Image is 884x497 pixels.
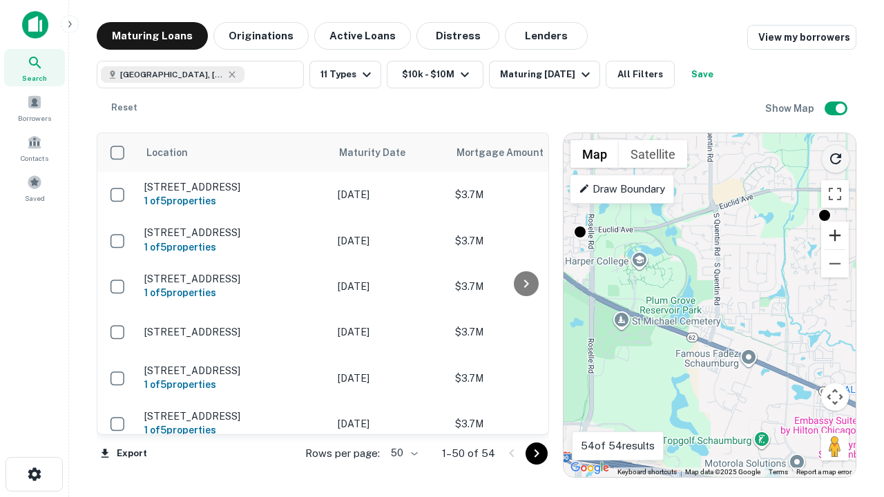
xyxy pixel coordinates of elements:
p: [STREET_ADDRESS] [144,181,324,193]
a: Search [4,49,65,86]
button: Map camera controls [821,383,849,411]
button: Go to next page [526,442,548,465]
p: $3.7M [455,233,593,248]
span: Search [22,72,47,84]
p: 1–50 of 54 [442,445,495,462]
div: Maturing [DATE] [500,66,594,83]
button: Lenders [505,22,588,50]
span: Contacts [21,153,48,164]
span: Saved [25,193,45,204]
a: Open this area in Google Maps (opens a new window) [567,459,613,477]
p: $3.7M [455,324,593,340]
p: Rows per page: [305,445,380,462]
button: 11 Types [309,61,381,88]
p: 54 of 54 results [581,438,655,454]
button: Reload search area [821,144,850,173]
span: [GEOGRAPHIC_DATA], [GEOGRAPHIC_DATA] [120,68,224,81]
p: $3.7M [455,371,593,386]
button: Toggle fullscreen view [821,180,849,208]
p: [STREET_ADDRESS] [144,410,324,422]
th: Location [137,133,331,172]
button: Export [97,443,151,464]
p: [DATE] [338,371,441,386]
h6: 1 of 5 properties [144,240,324,255]
th: Maturity Date [331,133,448,172]
button: All Filters [606,61,675,88]
button: Show satellite imagery [619,140,687,168]
p: [DATE] [338,187,441,202]
img: capitalize-icon.png [22,11,48,39]
p: [DATE] [338,324,441,340]
p: [STREET_ADDRESS] [144,326,324,338]
span: Mortgage Amount [457,144,561,161]
button: Zoom out [821,250,849,277]
h6: 1 of 5 properties [144,422,324,438]
p: [DATE] [338,233,441,248]
a: Contacts [4,129,65,166]
a: Borrowers [4,89,65,126]
p: [STREET_ADDRESS] [144,226,324,239]
h6: 1 of 5 properties [144,377,324,392]
p: Draw Boundary [579,181,665,197]
p: $3.7M [455,416,593,431]
p: [DATE] [338,279,441,294]
button: Save your search to get updates of matches that match your search criteria. [680,61,724,88]
iframe: Chat Widget [815,387,884,453]
button: Maturing Loans [97,22,208,50]
button: Maturing [DATE] [489,61,600,88]
button: Keyboard shortcuts [617,467,677,477]
span: Maturity Date [339,144,423,161]
button: Reset [102,94,146,121]
span: Location [146,144,188,161]
p: [STREET_ADDRESS] [144,273,324,285]
button: Show street map [570,140,619,168]
button: Originations [213,22,309,50]
th: Mortgage Amount [448,133,600,172]
p: $3.7M [455,279,593,294]
span: Borrowers [18,113,51,124]
button: $10k - $10M [387,61,483,88]
img: Google [567,459,613,477]
h6: 1 of 5 properties [144,285,324,300]
a: View my borrowers [747,25,856,50]
div: 0 0 [564,133,856,477]
p: [STREET_ADDRESS] [144,364,324,377]
a: Terms (opens in new tab) [769,468,788,476]
span: Map data ©2025 Google [685,468,760,476]
button: Zoom in [821,222,849,249]
a: Report a map error [796,468,852,476]
div: 50 [385,443,420,463]
p: [DATE] [338,416,441,431]
h6: 1 of 5 properties [144,193,324,208]
h6: Show Map [765,101,816,116]
a: Saved [4,169,65,206]
p: $3.7M [455,187,593,202]
button: Active Loans [314,22,411,50]
button: Distress [416,22,499,50]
